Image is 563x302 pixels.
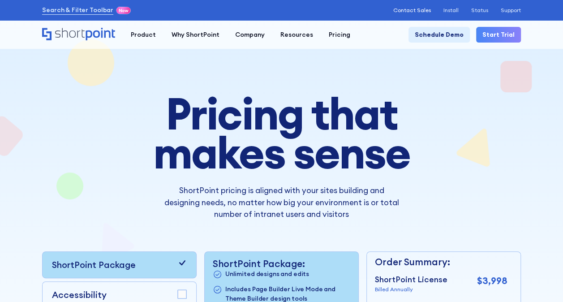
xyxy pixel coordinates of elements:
a: Contact Sales [393,7,431,13]
a: Support [501,7,521,13]
a: Search & Filter Toolbar [42,5,113,15]
a: Resources [273,27,321,43]
p: Unlimited designs and edits [225,269,309,280]
div: Company [235,30,265,39]
div: Resources [280,30,313,39]
div: Pricing [329,30,350,39]
h1: Pricing that makes sense [105,94,458,172]
p: Accessibility [52,288,107,301]
a: Pricing [321,27,358,43]
a: Why ShortPoint [164,27,228,43]
p: ShortPoint Package: [213,258,350,269]
p: Order Summary: [375,255,507,269]
div: Why ShortPoint [172,30,219,39]
a: Schedule Demo [408,27,470,43]
a: Start Trial [476,27,521,43]
p: $3,998 [477,274,507,288]
p: Billed Annually [375,285,447,293]
a: Product [123,27,164,43]
p: ShortPoint Package [52,258,136,271]
div: Product [131,30,156,39]
a: Home [42,28,115,41]
p: ShortPoint License [375,274,447,285]
a: Install [443,7,459,13]
p: ShortPoint pricing is aligned with your sites building and designing needs, no matter how big you... [164,185,399,220]
a: Status [471,7,488,13]
iframe: Chat Widget [518,259,563,302]
a: Company [228,27,273,43]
